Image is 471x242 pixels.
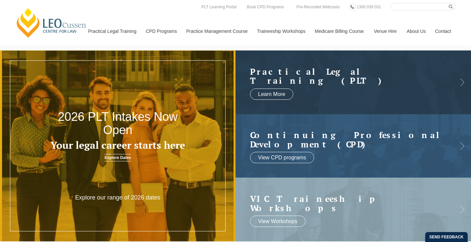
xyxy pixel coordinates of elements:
a: Venue Hire [369,17,402,45]
a: Learn More [250,88,293,100]
a: Explore Dates [104,154,131,161]
a: CPD Programs [141,17,181,45]
h2: Continuing Professional Development (CPD) [250,130,443,149]
a: Pre-Recorded Webcasts [295,3,342,11]
a: About Us [402,17,430,45]
a: Continuing ProfessionalDevelopment (CPD) [250,130,443,149]
a: View Workshops [250,216,305,227]
span: 1300 039 031 [357,5,381,9]
h3: Your legal career starts here [47,140,188,151]
a: Contact [430,17,456,45]
a: Traineeship Workshops [252,17,310,45]
a: Book CPD Programs [245,3,285,11]
a: Practical Legal Training [83,17,141,45]
a: 1300 039 031 [355,3,382,11]
p: Explore our range of 2026 dates [71,194,165,202]
a: Practical LegalTraining (PLT) [250,67,443,85]
a: [PERSON_NAME] Centre for Law [15,7,88,39]
a: View CPD programs [250,152,314,163]
a: PLT Learning Portal [200,3,238,11]
a: Medicare Billing Course [310,17,369,45]
h2: 2026 PLT Intakes Now Open [47,110,188,136]
a: Practice Management Course [181,17,252,45]
h2: Practical Legal Training (PLT) [250,67,443,85]
a: VIC Traineeship Workshops [250,194,443,212]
